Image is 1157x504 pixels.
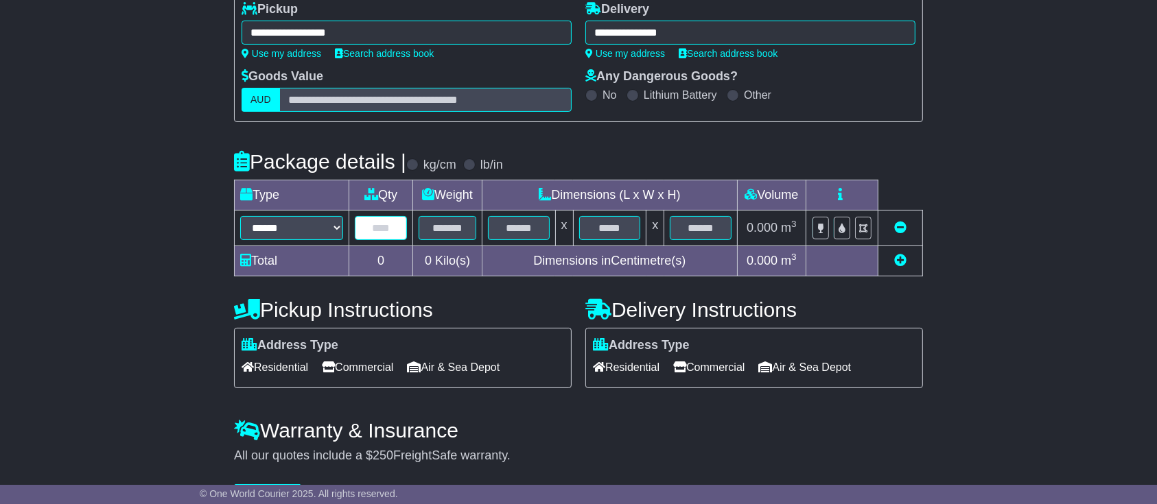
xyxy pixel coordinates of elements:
[234,448,923,464] div: All our quotes include a $ FreightSafe warranty.
[791,219,797,229] sup: 3
[603,88,616,101] label: No
[744,88,771,101] label: Other
[585,69,738,84] label: Any Dangerous Goods?
[482,180,737,211] td: Dimensions (L x W x H)
[242,69,323,84] label: Goods Value
[408,357,500,378] span: Air & Sea Depot
[242,357,308,378] span: Residential
[894,221,907,235] a: Remove this item
[585,48,665,59] a: Use my address
[235,246,349,276] td: Total
[242,2,298,17] label: Pickup
[234,150,406,173] h4: Package details |
[235,180,349,211] td: Type
[747,254,778,267] span: 0.000
[413,246,482,276] td: Kilo(s)
[593,338,690,353] label: Address Type
[234,419,923,442] h4: Warranty & Insurance
[679,48,778,59] a: Search address book
[425,254,432,267] span: 0
[555,211,573,246] td: x
[673,357,745,378] span: Commercial
[242,88,280,112] label: AUD
[482,246,737,276] td: Dimensions in Centimetre(s)
[759,357,852,378] span: Air & Sea Depot
[585,298,923,321] h4: Delivery Instructions
[646,211,664,246] td: x
[335,48,434,59] a: Search address book
[349,180,413,211] td: Qty
[593,357,659,378] span: Residential
[781,254,797,267] span: m
[894,254,907,267] a: Add new item
[349,246,413,276] td: 0
[242,48,321,59] a: Use my address
[644,88,717,101] label: Lithium Battery
[747,221,778,235] span: 0.000
[781,221,797,235] span: m
[737,180,806,211] td: Volume
[791,252,797,262] sup: 3
[322,357,393,378] span: Commercial
[480,158,503,173] label: lb/in
[373,448,393,462] span: 250
[234,298,572,321] h4: Pickup Instructions
[423,158,456,173] label: kg/cm
[242,338,338,353] label: Address Type
[585,2,649,17] label: Delivery
[413,180,482,211] td: Weight
[200,488,398,499] span: © One World Courier 2025. All rights reserved.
